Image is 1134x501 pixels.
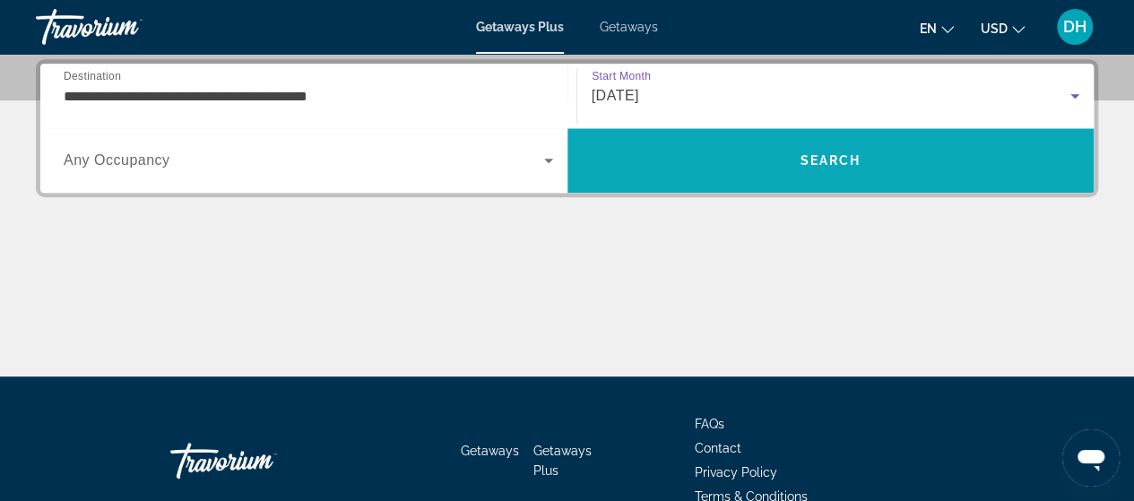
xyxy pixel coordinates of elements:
[981,22,1008,36] span: USD
[695,441,741,455] a: Contact
[920,22,937,36] span: en
[600,20,658,34] a: Getaways
[920,15,954,41] button: Change language
[64,70,121,82] span: Destination
[461,444,519,458] a: Getaways
[170,434,350,488] a: Go Home
[36,4,215,50] a: Travorium
[592,71,651,82] span: Start Month
[1063,18,1086,36] span: DH
[567,128,1095,193] button: Search
[476,20,564,34] a: Getaways Plus
[64,152,170,168] span: Any Occupancy
[533,444,592,478] a: Getaways Plus
[695,417,724,431] a: FAQs
[40,64,1094,193] div: Search widget
[981,15,1025,41] button: Change currency
[64,86,553,108] input: Select destination
[695,465,777,479] a: Privacy Policy
[592,88,639,103] span: [DATE]
[1062,429,1120,487] iframe: Button to launch messaging window
[1052,8,1098,46] button: User Menu
[800,153,861,168] span: Search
